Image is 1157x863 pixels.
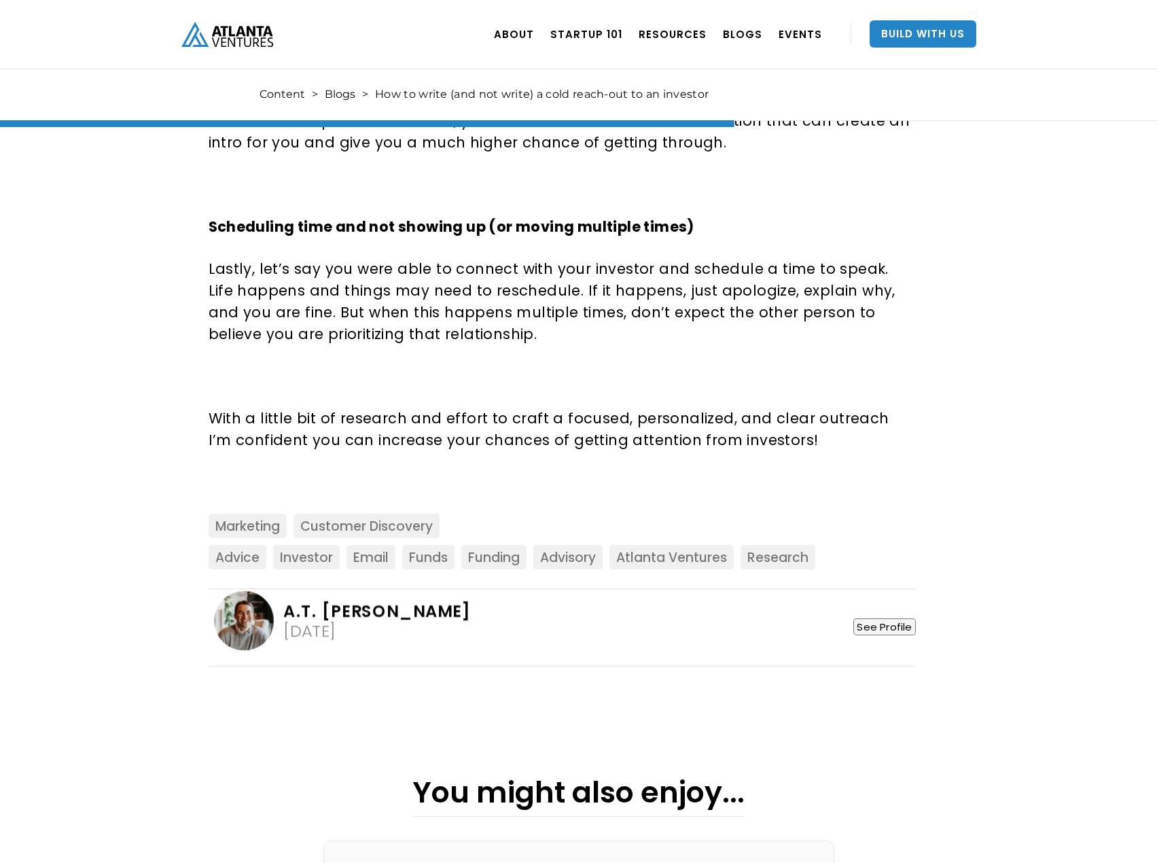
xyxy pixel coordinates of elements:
p: Lastly, let’s say you were able to connect with your investor and schedule a time to speak. Life ... [209,258,911,345]
a: Atlanta Ventures [609,545,734,569]
a: Customer Discovery [293,514,440,538]
a: RESOURCES [639,15,707,53]
div: How to write (and not write) a cold reach-out to an investor [375,88,709,101]
a: Funding [461,545,527,569]
a: A.T. [PERSON_NAME][DATE] [214,591,471,651]
div: A.T. [PERSON_NAME] [283,603,471,619]
a: Advisory [533,545,603,569]
a: Advice [209,545,266,569]
a: See Profile [853,618,915,635]
a: Research [741,545,815,569]
a: Blogs [325,88,355,101]
a: Email [346,545,395,569]
a: EVENTS [779,15,822,53]
h1: You might also enjoy... [412,775,745,817]
p: With a little bit of research and effort to craft a focused, personalized, and clear outreach I’m... [209,408,911,451]
div: > [312,88,318,101]
div: > [362,88,368,101]
a: Startup 101 [550,15,622,53]
a: Build With Us [870,20,976,48]
a: Funds [402,545,455,569]
a: Marketing [209,514,287,538]
a: BLOGS [723,15,762,53]
a: ABOUT [494,15,534,53]
div: [DATE] [283,622,336,639]
a: Investor [273,545,340,569]
strong: Scheduling time and not showing up (or moving multiple times) [209,217,694,236]
a: Content [260,88,305,101]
